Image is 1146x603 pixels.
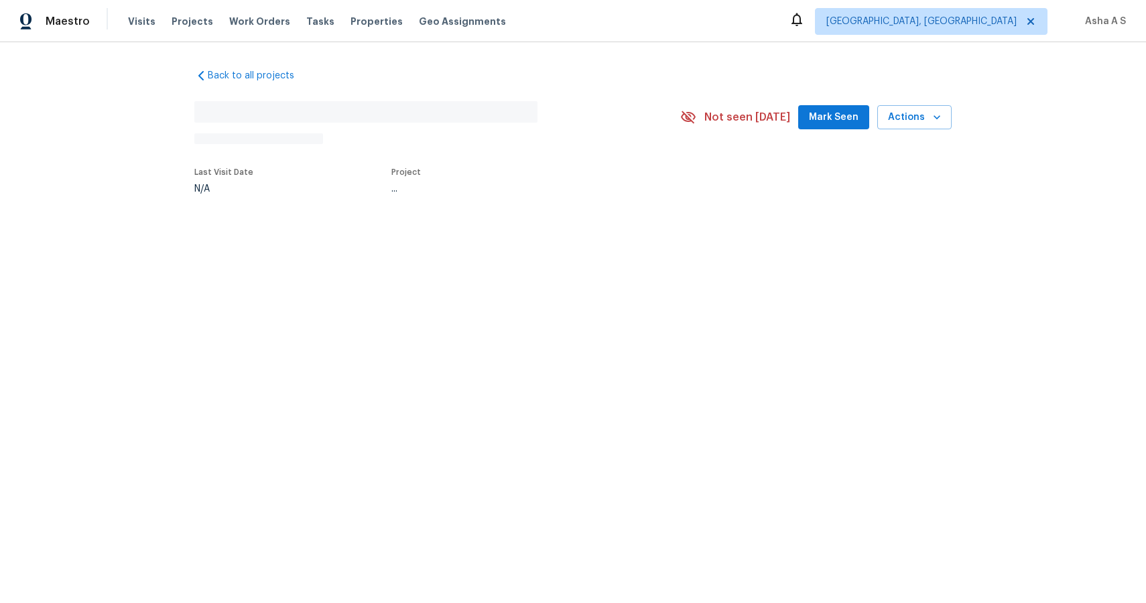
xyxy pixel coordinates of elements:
div: ... [391,184,649,194]
span: Not seen [DATE] [704,111,790,124]
span: Mark Seen [809,109,858,126]
span: Geo Assignments [419,15,506,28]
span: Projects [172,15,213,28]
span: Tasks [306,17,334,26]
span: Asha A S [1080,15,1126,28]
span: Properties [351,15,403,28]
span: Project [391,168,421,176]
a: Back to all projects [194,69,323,82]
span: Last Visit Date [194,168,253,176]
span: [GEOGRAPHIC_DATA], [GEOGRAPHIC_DATA] [826,15,1017,28]
span: Actions [888,109,941,126]
button: Actions [877,105,952,130]
span: Work Orders [229,15,290,28]
div: N/A [194,184,253,194]
span: Maestro [46,15,90,28]
span: Visits [128,15,155,28]
button: Mark Seen [798,105,869,130]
